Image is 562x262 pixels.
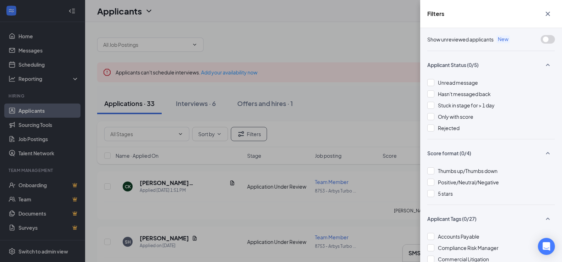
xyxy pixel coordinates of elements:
[544,214,552,223] svg: SmallChevronUp
[438,233,479,240] span: Accounts Payable
[438,79,478,86] span: Unread message
[438,190,453,197] span: 5 stars
[427,10,444,18] h5: Filters
[541,7,555,21] button: Cross
[541,212,555,225] button: SmallChevronUp
[427,35,494,43] span: Show unreviewed applicants
[427,61,479,68] span: Applicant Status (0/5)
[427,215,477,222] span: Applicant Tags (0/27)
[541,58,555,72] button: SmallChevronUp
[438,125,460,131] span: Rejected
[438,245,499,251] span: Compliance Risk Manager
[438,168,497,174] span: Thumbs up/Thumbs down
[438,179,499,185] span: Positive/Neutral/Negative
[541,146,555,160] button: SmallChevronUp
[438,91,491,97] span: Hasn't messaged back
[427,150,471,157] span: Score format (0/4)
[438,113,473,120] span: Only with score
[544,10,552,18] svg: Cross
[544,61,552,69] svg: SmallChevronUp
[496,35,510,43] span: New
[538,238,555,255] div: Open Intercom Messenger
[544,149,552,157] svg: SmallChevronUp
[438,102,495,108] span: Stuck in stage for > 1 day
